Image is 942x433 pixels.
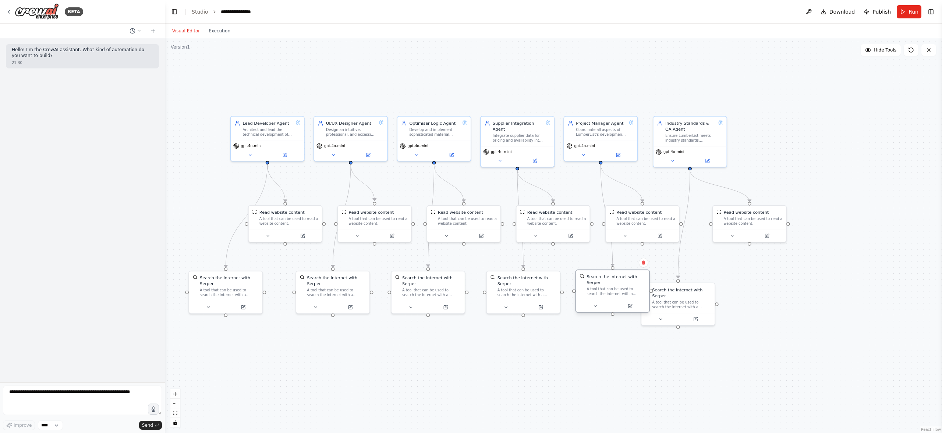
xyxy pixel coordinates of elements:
[348,164,378,201] g: Edge from bed5f3f2-a361-4126-a989-a07ff8062866 to b39ff87d-f847-48c9-aa3f-fcc78d5c395a
[520,209,525,214] img: ScrapeWebsiteTool
[402,275,461,287] div: Search the internet with Serper
[425,164,437,267] g: Edge from 12968645-294d-4ebb-a34d-6e8fd926f6fb to fc617f95-9b38-4712-a949-dcd42f6ddd88
[563,116,638,162] div: Project Manager AgentCoordinate all aspects of LumberList’s development to ensure deadlines, qual...
[409,120,460,126] div: Optimiser Logic Agent
[395,275,400,280] img: SerperDevTool
[204,26,235,35] button: Execution
[514,170,556,202] g: Edge from fbb44283-e421-49d3-90d2-28df541d66d8 to 23564778-7e8e-415b-a7df-099f89fdc520
[576,120,626,126] div: Project Manager Agent
[587,287,645,296] div: A tool that can be used to search the internet with a search_query. Supports different search typ...
[524,304,557,311] button: Open in side panel
[429,304,462,311] button: Open in side panel
[554,232,587,239] button: Open in side panel
[168,26,204,35] button: Visual Editor
[587,274,645,285] div: Search the internet with Serper
[170,399,180,408] button: zoom out
[324,143,345,148] span: gpt-4o-mini
[653,116,727,167] div: Industry Standards & QA AgentEnsure LumberList meets industry standards, regulatory compliance, a...
[464,232,498,239] button: Open in side panel
[242,127,293,137] div: Architect and lead the technical development of the LumberList app, ensuring robust backend archi...
[171,44,190,50] div: Version 1
[341,209,346,214] img: ScrapeWebsiteTool
[139,421,162,430] button: Send
[431,164,467,202] g: Edge from 12968645-294d-4ebb-a34d-6e8fd926f6fb to 11c33c9c-34f7-42fd-a1c4-84f4c51302d8
[723,217,782,226] div: A tool that can be used to read a website content.
[241,143,262,148] span: gpt-4o-mini
[409,127,460,137] div: Develop and implement sophisticated material optimisation algorithms for LumberList with two mode...
[616,217,675,226] div: A tool that can be used to read a website content.
[200,288,259,298] div: A tool that can be used to search the internet with a search_query. Supports different search typ...
[242,120,293,126] div: Lead Developer Agent
[527,217,586,226] div: A tool that can be used to read a website content.
[518,157,552,164] button: Open in side panel
[259,217,318,226] div: A tool that can be used to read a website content.
[337,205,412,242] div: ScrapeWebsiteToolRead website contentA tool that can be used to read a website content.
[665,133,716,143] div: Ensure LumberList meets industry standards, regulatory compliance, and high quality for all featu...
[652,287,711,298] div: Search the internet with Serper
[391,271,465,314] div: SerperDevToolSearch the internet with SerperA tool that can be used to search the internet with a...
[613,302,647,309] button: Open in side panel
[687,170,752,202] g: Edge from 8596cd47-7792-49e9-9166-77f426719b87 to 009bddeb-384b-45e8-bf58-5c0e39811bb1
[514,170,526,267] g: Edge from fbb44283-e421-49d3-90d2-28df541d66d8 to 34890fb1-bb21-4f2e-b825-5ce1d654f833
[351,151,385,158] button: Open in side panel
[909,8,918,15] span: Run
[188,271,263,314] div: SerperDevToolSearch the internet with SerperA tool that can be used to search the internet with a...
[307,275,366,287] div: Search the internet with Serper
[527,209,573,215] div: Read website content
[330,164,354,267] g: Edge from bed5f3f2-a361-4126-a989-a07ff8062866 to 9ffed81c-9608-406e-984b-402e2ed4c118
[574,143,595,148] span: gpt-4o-mini
[679,316,712,323] button: Open in side panel
[193,275,198,280] img: SerperDevTool
[192,8,259,15] nav: breadcrumb
[576,127,626,137] div: Coordinate all aspects of LumberList’s development to ensure deadlines, quality standards, and fe...
[252,209,257,214] img: ScrapeWebsiteTool
[491,150,511,155] span: gpt-4o-mini
[326,120,376,126] div: UI/UX Designer Agent
[148,404,159,415] button: Click to speak your automation idea
[818,5,858,18] button: Download
[926,7,936,17] button: Show right sidebar
[259,209,305,215] div: Read website content
[314,116,388,162] div: UI/UX Designer AgentDesign an intuitive, professional, and accessible user interface for LumberLi...
[170,389,180,399] button: zoom in
[872,8,891,15] span: Publish
[265,164,288,202] g: Edge from 0eeb6b06-5064-4466-b621-19fb8d530f89 to a88fe566-46a5-4702-94d9-cad70c7752bd
[490,275,495,280] img: SerperDevTool
[497,275,556,287] div: Search the internet with Serper
[723,209,769,215] div: Read website content
[921,427,941,432] a: React Flow attribution
[200,275,259,287] div: Search the internet with Serper
[12,47,153,58] p: Hello! I'm the CrewAI assistant. What kind of automation do you want to build?
[300,275,305,280] img: SerperDevTool
[170,389,180,427] div: React Flow controls
[307,288,366,298] div: A tool that can be used to search the internet with a search_query. Supports different search typ...
[435,151,468,158] button: Open in side panel
[268,151,301,158] button: Open in side panel
[601,151,635,158] button: Open in side panel
[609,209,614,214] img: ScrapeWebsiteTool
[12,60,153,65] div: 21:30
[675,170,693,278] g: Edge from 8596cd47-7792-49e9-9166-77f426719b87 to 14e6c343-e6e1-4972-b43e-ad5c9f12cf89
[438,209,483,215] div: Read website content
[663,150,684,155] span: gpt-4o-mini
[226,304,260,311] button: Open in side panel
[397,116,471,162] div: Optimiser Logic AgentDevelop and implement sophisticated material optimisation algorithms for Lum...
[230,116,305,162] div: Lead Developer AgentArchitect and lead the technical development of the LumberList app, ensuring ...
[598,164,645,202] g: Edge from b2f43930-21fc-4fdb-8aa0-b6d05bab68a3 to ef609f7a-fe5c-4d6d-a28b-d29568258512
[333,304,367,311] button: Open in side panel
[493,133,543,143] div: Integrate supplier data for pricing and availability into LumberList using APIs and scraping meth...
[861,44,901,56] button: Hide Tools
[15,3,59,20] img: Logo
[605,205,680,242] div: ScrapeWebsiteToolRead website contentA tool that can be used to read a website content.
[170,408,180,418] button: fit view
[712,205,787,242] div: ScrapeWebsiteToolRead website contentA tool that can be used to read a website content.
[127,26,144,35] button: Switch to previous chat
[480,116,555,167] div: Supplier Integration AgentIntegrate supplier data for pricing and availability into LumberList us...
[691,157,724,164] button: Open in side panel
[65,7,83,16] div: BETA
[248,205,322,242] div: ScrapeWebsiteToolRead website contentA tool that can be used to read a website content.
[598,164,616,266] g: Edge from b2f43930-21fc-4fdb-8aa0-b6d05bab68a3 to 17f105c6-97b7-4353-a288-0b8cabed6c03
[295,271,370,314] div: SerperDevToolSearch the internet with SerperA tool that can be used to search the internet with a...
[861,5,894,18] button: Publish
[643,232,676,239] button: Open in side panel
